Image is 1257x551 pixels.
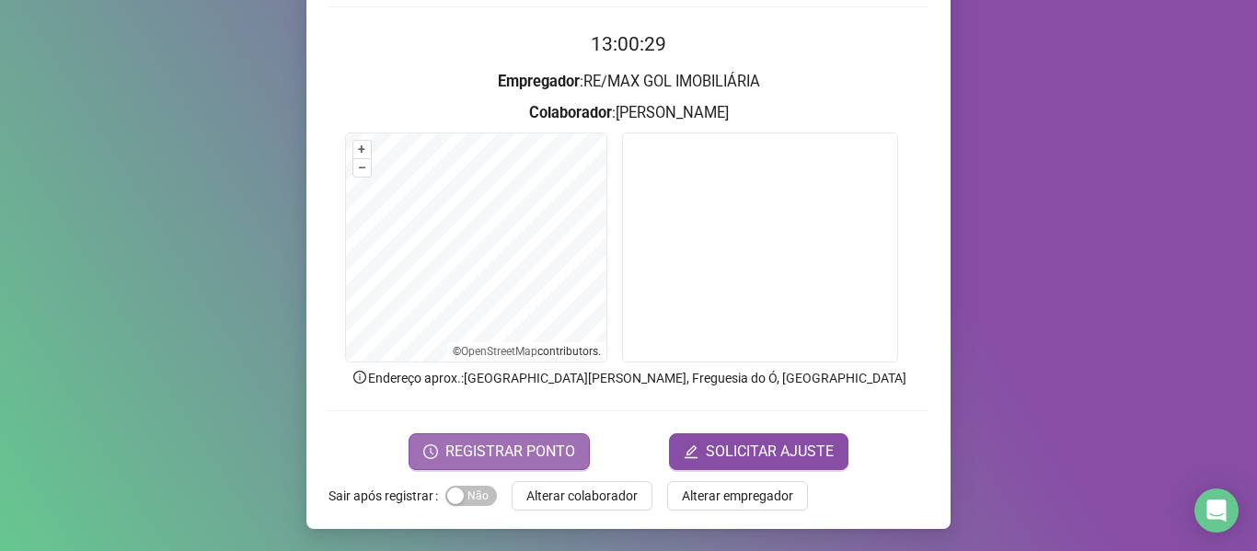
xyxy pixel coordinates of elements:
button: REGISTRAR PONTO [409,433,590,470]
button: – [353,159,371,177]
button: Alterar empregador [667,481,808,511]
span: info-circle [352,369,368,385]
button: editSOLICITAR AJUSTE [669,433,848,470]
p: Endereço aprox. : [GEOGRAPHIC_DATA][PERSON_NAME], Freguesia do Ó, [GEOGRAPHIC_DATA] [329,368,928,388]
span: Alterar empregador [682,486,793,506]
strong: Colaborador [529,104,612,121]
a: OpenStreetMap [461,345,537,358]
button: Alterar colaborador [512,481,652,511]
span: REGISTRAR PONTO [445,441,575,463]
div: Open Intercom Messenger [1194,488,1239,533]
span: edit [684,444,698,459]
strong: Empregador [498,73,580,90]
span: SOLICITAR AJUSTE [706,441,834,463]
time: 13:00:29 [591,33,666,55]
button: + [353,141,371,158]
label: Sair após registrar [329,481,445,511]
h3: : [PERSON_NAME] [329,101,928,125]
h3: : RE/MAX GOL IMOBILIÁRIA [329,70,928,94]
span: Alterar colaborador [526,486,638,506]
span: clock-circle [423,444,438,459]
li: © contributors. [453,345,601,358]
